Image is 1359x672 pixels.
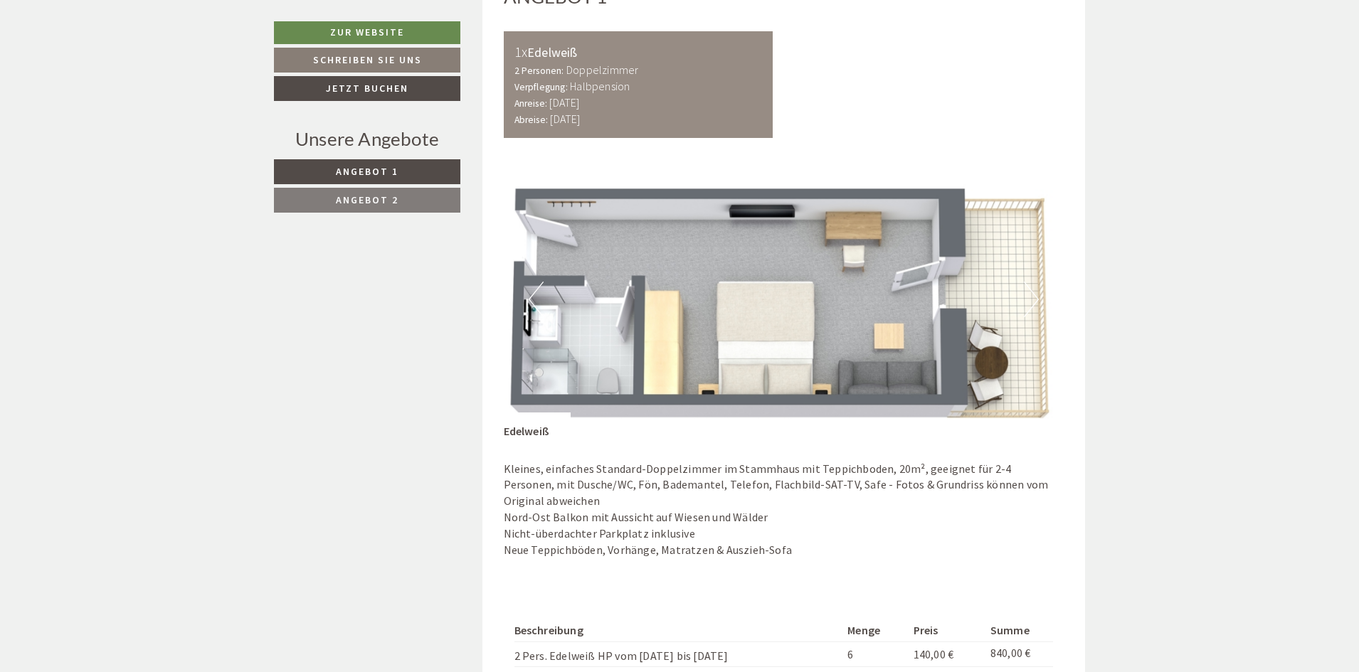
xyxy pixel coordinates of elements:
[504,461,1064,558] p: Kleines, einfaches Standard-Doppelzimmer im Stammhaus mit Teppichboden, 20m², geeignet für 2-4 Pe...
[514,619,842,641] th: Beschreibung
[11,39,233,82] div: Guten Tag, wie können wir Ihnen helfen?
[514,97,548,110] small: Anreise:
[908,619,985,641] th: Preis
[1024,282,1039,317] button: Next
[514,81,568,93] small: Verpflegung:
[274,48,460,73] a: Schreiben Sie uns
[504,412,571,439] div: Edelweiß
[549,95,579,110] b: [DATE]
[514,43,527,60] b: 1x
[985,641,1053,667] td: 840,00 €
[985,619,1053,641] th: Summe
[274,21,460,44] a: Zur Website
[243,11,319,36] div: Mittwoch
[514,641,842,667] td: 2 Pers. Edelweiß HP vom [DATE] bis [DATE]
[550,112,580,126] b: [DATE]
[914,647,954,661] span: 140,00 €
[570,79,630,93] b: Halbpension
[274,76,460,101] a: Jetzt buchen
[514,65,564,77] small: 2 Personen:
[842,619,907,641] th: Menge
[274,126,460,152] div: Unsere Angebote
[504,159,1064,439] img: image
[22,70,226,80] small: 07:23
[475,375,561,400] button: Senden
[566,63,638,77] b: Doppelzimmer
[514,114,549,126] small: Abreise:
[842,641,907,667] td: 6
[529,282,544,317] button: Previous
[336,193,398,206] span: Angebot 2
[336,165,398,178] span: Angebot 1
[22,42,226,53] div: [GEOGRAPHIC_DATA]
[514,42,763,63] div: Edelweiß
